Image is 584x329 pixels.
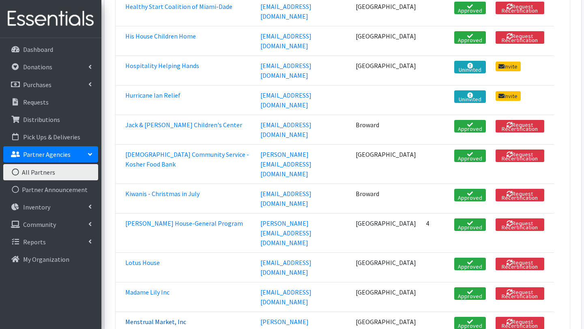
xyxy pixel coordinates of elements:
a: Reports [3,234,98,250]
td: [GEOGRAPHIC_DATA] [351,144,421,184]
p: Dashboard [23,45,53,53]
a: Hurricane Ian Relief [125,91,180,99]
a: Approved [454,120,486,132]
td: 4 [421,213,449,252]
td: [GEOGRAPHIC_DATA] [351,56,421,85]
a: [EMAIL_ADDRESS][DOMAIN_NAME] [260,258,311,276]
a: His House Children Home [125,32,196,40]
button: Request Recertification [496,258,544,270]
button: Request Recertification [496,218,544,231]
a: [PERSON_NAME] House-General Program [125,219,243,227]
a: Invite [496,62,521,71]
a: Uninvited [454,61,486,73]
button: Request Recertification [496,189,544,201]
a: [EMAIL_ADDRESS][DOMAIN_NAME] [260,288,311,306]
a: [EMAIL_ADDRESS][DOMAIN_NAME] [260,121,311,139]
button: Request Recertification [496,120,544,132]
p: Purchases [23,81,52,89]
img: HumanEssentials [3,5,98,32]
a: Kiwanis - Christmas in July [125,190,200,198]
a: [DEMOGRAPHIC_DATA] Community Service - Kosher Food Bank [125,150,249,168]
button: Request Recertification [496,287,544,300]
p: Donations [23,63,52,71]
a: Requests [3,94,98,110]
a: Approved [454,2,486,14]
a: Hospitality Helping Hands [125,62,199,70]
td: [GEOGRAPHIC_DATA] [351,282,421,312]
a: Inventory [3,199,98,215]
p: Requests [23,98,49,106]
a: Jack & [PERSON_NAME] Children's Center [125,121,242,129]
p: Pick Ups & Deliveries [23,133,80,141]
a: Partner Announcement [3,182,98,198]
a: Approved [454,218,486,231]
button: Request Recertification [496,150,544,162]
p: My Organization [23,255,69,263]
a: My Organization [3,251,98,267]
td: Broward [351,184,421,213]
a: Uninvited [454,90,486,103]
p: Community [23,220,56,229]
a: [EMAIL_ADDRESS][DOMAIN_NAME] [260,190,311,207]
p: Inventory [23,203,50,211]
a: Healthy Start Coalition of Miami-Dade [125,2,232,11]
a: Distributions [3,111,98,128]
a: Approved [454,258,486,270]
a: Partner Agencies [3,146,98,162]
button: Request Recertification [496,2,544,14]
a: [EMAIL_ADDRESS][DOMAIN_NAME] [260,62,311,79]
a: Purchases [3,77,98,93]
td: [GEOGRAPHIC_DATA] [351,213,421,252]
td: Broward [351,115,421,144]
a: Menstrual Market, Inc [125,318,186,326]
p: Distributions [23,115,60,124]
a: [PERSON_NAME][EMAIL_ADDRESS][DOMAIN_NAME] [260,219,311,247]
a: Pick Ups & Deliveries [3,129,98,145]
a: Lotus House [125,258,160,267]
a: Approved [454,287,486,300]
a: Dashboard [3,41,98,58]
a: All Partners [3,164,98,180]
a: Invite [496,91,521,101]
p: Reports [23,238,46,246]
td: [GEOGRAPHIC_DATA] [351,252,421,282]
a: Approved [454,31,486,44]
a: Donations [3,59,98,75]
a: [EMAIL_ADDRESS][DOMAIN_NAME] [260,2,311,20]
td: [GEOGRAPHIC_DATA] [351,26,421,56]
a: [EMAIL_ADDRESS][DOMAIN_NAME] [260,91,311,109]
a: Approved [454,150,486,162]
a: Approved [454,189,486,201]
p: Partner Agencies [23,150,71,158]
a: Madame Lily Inc [125,288,170,296]
a: Community [3,216,98,233]
a: [PERSON_NAME][EMAIL_ADDRESS][DOMAIN_NAME] [260,150,311,178]
a: [EMAIL_ADDRESS][DOMAIN_NAME] [260,32,311,50]
button: Request Recertification [496,31,544,44]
